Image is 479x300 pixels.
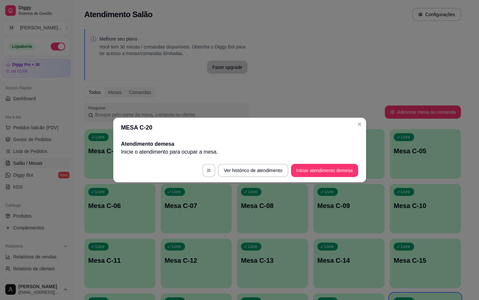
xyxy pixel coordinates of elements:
h2: Atendimento de mesa [121,140,358,148]
button: Close [354,119,365,130]
header: MESA C-20 [113,118,366,137]
button: Iniciar atendimento demesa [291,164,358,177]
p: Inicie o atendimento para ocupar a mesa . [121,148,358,156]
button: Ver histórico de atendimento [218,164,288,177]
